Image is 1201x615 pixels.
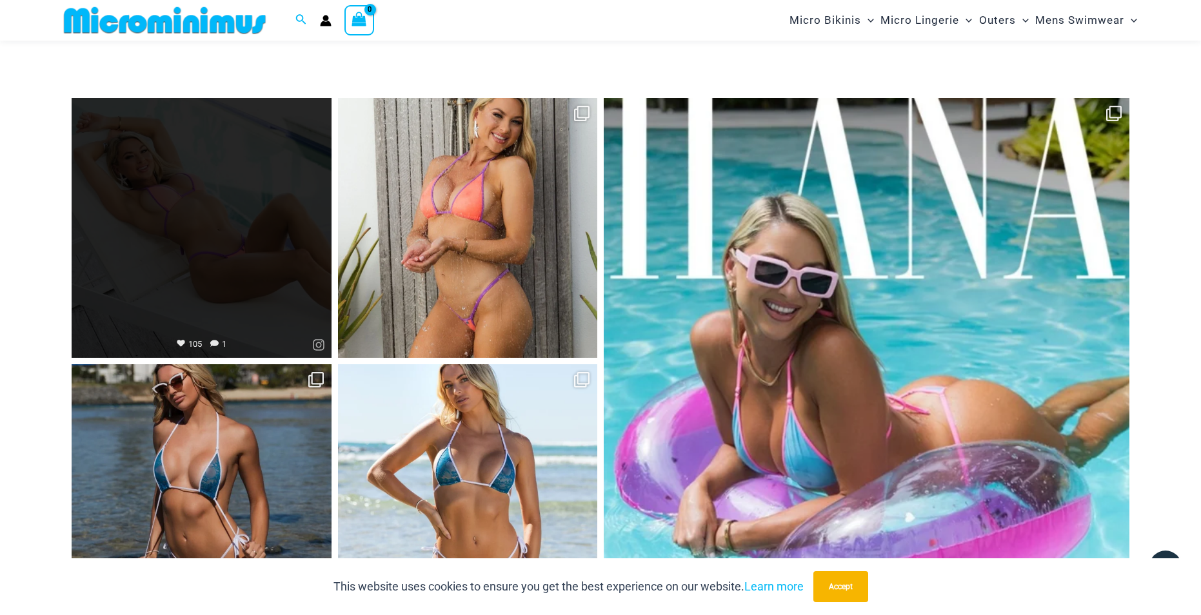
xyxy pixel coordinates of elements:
span: Menu Toggle [959,4,972,37]
span: 1 [210,339,226,349]
a: Search icon link [295,12,307,28]
a: View Shopping Cart, empty [344,5,374,35]
span: Menu Toggle [861,4,874,37]
p: This website uses cookies to ensure you get the best experience on our website. [333,577,804,596]
span: Micro Bikinis [789,4,861,37]
nav: Site Navigation [784,2,1142,39]
a: Micro BikinisMenu ToggleMenu Toggle [786,4,877,37]
button: Accept [813,571,868,602]
a: Learn more [744,580,804,593]
a: Micro LingerieMenu ToggleMenu Toggle [877,4,975,37]
a: Mens SwimwearMenu ToggleMenu Toggle [1032,4,1140,37]
span: Menu Toggle [1124,4,1137,37]
img: MM SHOP LOGO FLAT [59,6,271,35]
span: Outers [979,4,1016,37]
a: Instagram [307,326,330,358]
span: 105 [177,339,202,349]
svg: Instagram [312,338,325,351]
span: Mens Swimwear [1035,4,1124,37]
a: Account icon link [320,15,332,26]
span: Micro Lingerie [880,4,959,37]
a: OutersMenu ToggleMenu Toggle [976,4,1032,37]
span: Menu Toggle [1016,4,1029,37]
